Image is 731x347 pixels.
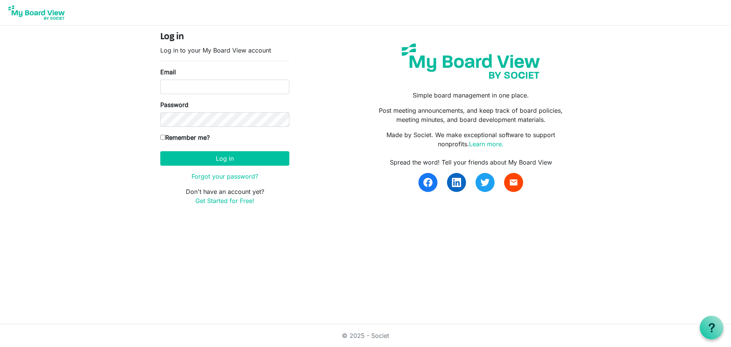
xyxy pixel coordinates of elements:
p: Don't have an account yet? [160,187,289,205]
a: © 2025 - Societ [342,332,389,339]
span: email [509,178,518,187]
a: email [504,173,523,192]
img: twitter.svg [480,178,490,187]
img: linkedin.svg [452,178,461,187]
img: facebook.svg [423,178,433,187]
label: Password [160,100,188,109]
a: Learn more. [469,140,504,148]
p: Made by Societ. We make exceptional software to support nonprofits. [371,130,571,149]
label: Remember me? [160,133,210,142]
input: Remember me? [160,135,165,140]
a: Forgot your password? [192,173,258,180]
img: My Board View Logo [6,3,67,22]
div: Spread the word! Tell your friends about My Board View [371,158,571,167]
p: Log in to your My Board View account [160,46,289,55]
img: my-board-view-societ.svg [396,38,546,85]
label: Email [160,67,176,77]
a: Get Started for Free! [195,197,254,205]
p: Simple board management in one place. [371,91,571,100]
button: Log in [160,151,289,166]
h4: Log in [160,32,289,43]
p: Post meeting announcements, and keep track of board policies, meeting minutes, and board developm... [371,106,571,124]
